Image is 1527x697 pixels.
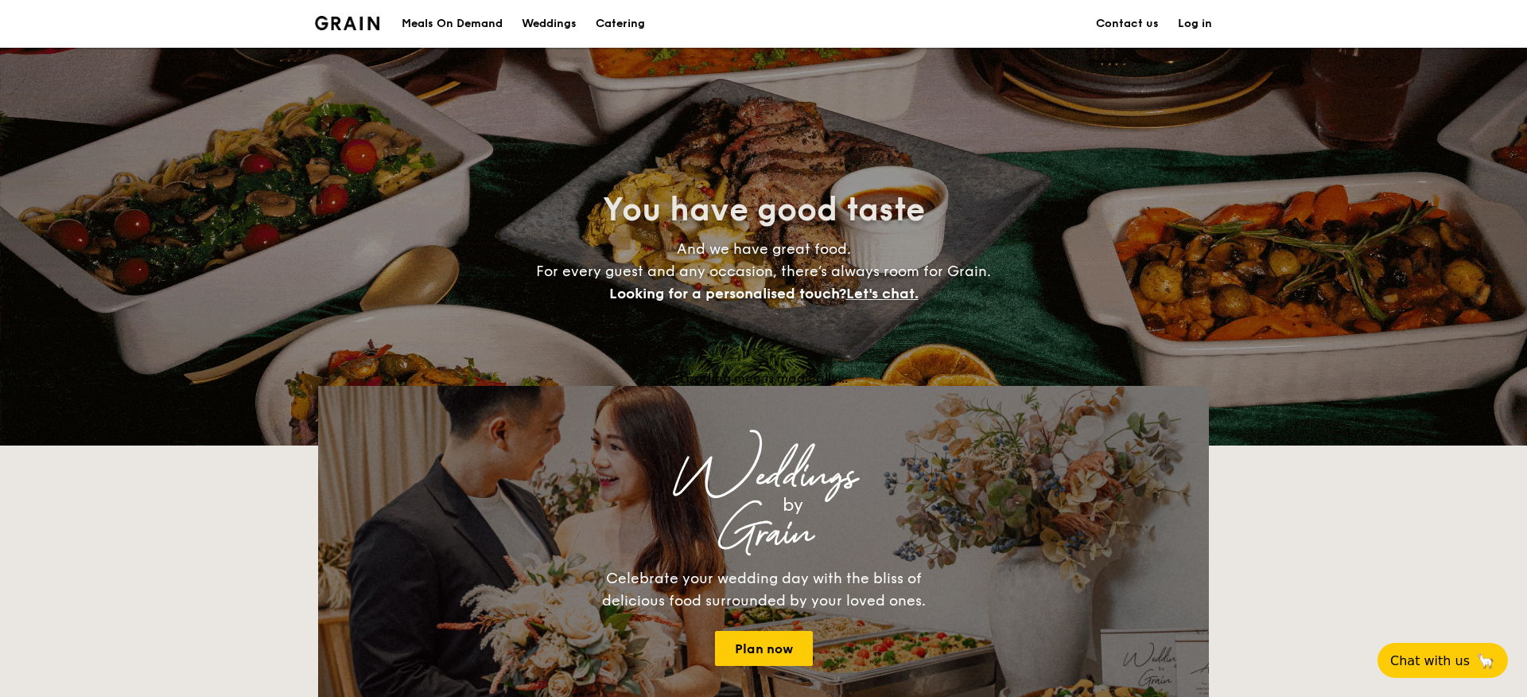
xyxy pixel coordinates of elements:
[1377,643,1508,678] button: Chat with us🦙
[1476,652,1495,670] span: 🦙
[315,16,379,30] img: Grain
[585,567,942,612] div: Celebrate your wedding day with the bliss of delicious food surrounded by your loved ones.
[315,16,379,30] a: Logotype
[458,520,1069,548] div: Grain
[318,371,1209,386] div: Loading menus magically...
[1390,653,1470,668] span: Chat with us
[458,462,1069,491] div: Weddings
[715,631,813,666] a: Plan now
[517,491,1069,520] div: by
[846,285,919,302] span: Let's chat.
